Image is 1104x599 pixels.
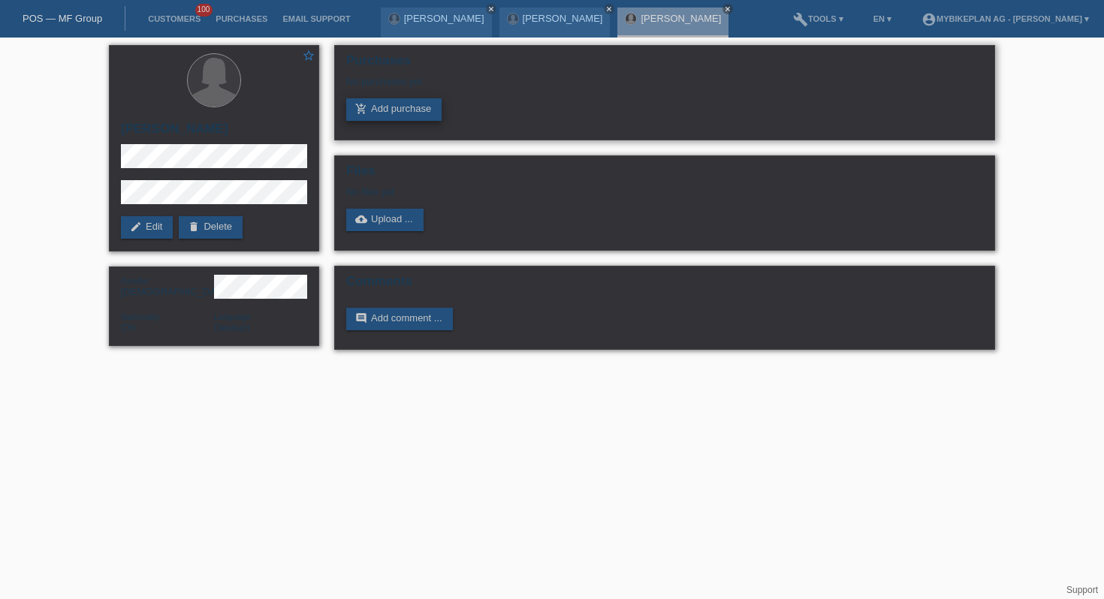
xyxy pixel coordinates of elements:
[1066,585,1098,595] a: Support
[23,13,102,24] a: POS — MF Group
[121,312,159,321] span: Nationality
[302,49,315,65] a: star_border
[188,221,200,233] i: delete
[346,164,983,186] h2: Files
[346,209,424,231] a: cloud_uploadUpload ...
[355,312,367,324] i: comment
[404,13,484,24] a: [PERSON_NAME]
[121,322,135,333] span: Switzerland
[346,76,983,98] div: No purchases yet
[195,4,213,17] span: 100
[486,4,496,14] a: close
[346,53,983,76] h2: Purchases
[346,274,983,296] h2: Comments
[140,14,208,23] a: Customers
[722,4,733,14] a: close
[214,312,251,321] span: Language
[346,186,805,197] div: No files yet
[130,221,142,233] i: edit
[355,103,367,115] i: add_shopping_cart
[208,14,275,23] a: Purchases
[605,5,613,13] i: close
[275,14,357,23] a: Email Support
[121,216,173,239] a: editEdit
[121,122,307,144] h2: [PERSON_NAME]
[641,13,721,24] a: [PERSON_NAME]
[121,276,149,285] span: Gender
[793,12,808,27] i: build
[604,4,614,14] a: close
[914,14,1096,23] a: account_circleMybikeplan AG - [PERSON_NAME] ▾
[214,322,250,333] span: Deutsch
[922,12,937,27] i: account_circle
[487,5,495,13] i: close
[346,98,442,121] a: add_shopping_cartAdd purchase
[355,213,367,225] i: cloud_upload
[523,13,603,24] a: [PERSON_NAME]
[121,275,214,297] div: [DEMOGRAPHIC_DATA]
[866,14,899,23] a: EN ▾
[302,49,315,62] i: star_border
[346,308,453,330] a: commentAdd comment ...
[786,14,851,23] a: buildTools ▾
[179,216,243,239] a: deleteDelete
[724,5,731,13] i: close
